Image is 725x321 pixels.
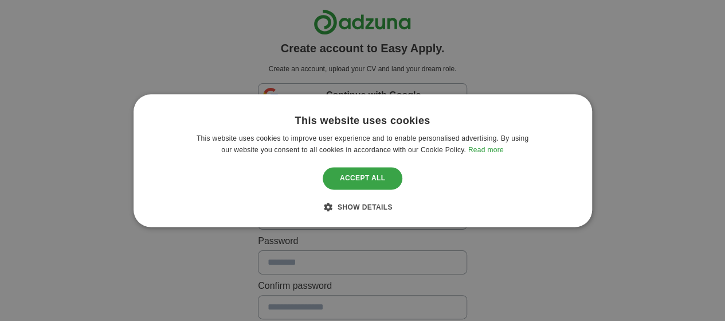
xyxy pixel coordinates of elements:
span: Show details [338,203,393,211]
div: This website uses cookies [295,114,430,127]
a: Read more, opens a new window [468,146,504,154]
div: Cookie consent dialog [134,94,592,227]
span: This website uses cookies to improve user experience and to enable personalised advertising. By u... [197,134,528,154]
div: Accept all [323,168,403,189]
div: Show details [332,201,393,212]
